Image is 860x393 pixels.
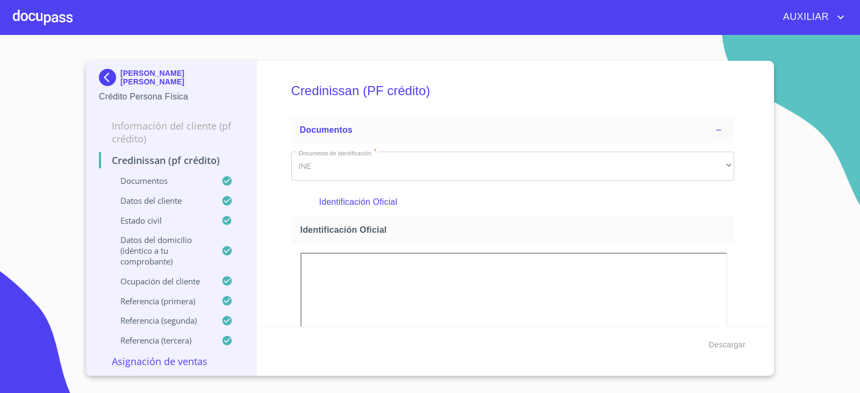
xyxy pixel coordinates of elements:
div: INE [291,152,735,181]
p: Crédito Persona Física [99,90,243,103]
p: Estado civil [99,215,221,226]
img: Docupass spot blue [99,69,120,86]
p: Referencia (tercera) [99,335,221,346]
p: Datos del domicilio (idéntico a tu comprobante) [99,234,221,267]
p: Asignación de Ventas [99,355,243,368]
p: Referencia (primera) [99,296,221,306]
span: AUXILIAR [775,9,834,26]
div: [PERSON_NAME] [PERSON_NAME] [99,69,243,90]
p: Documentos [99,175,221,186]
p: Información del cliente (PF crédito) [99,119,243,145]
span: Documentos [300,125,353,134]
p: Ocupación del Cliente [99,276,221,287]
h5: Credinissan (PF crédito) [291,69,735,113]
span: Descargar [709,338,746,352]
div: Documentos [291,117,735,143]
p: Identificación Oficial [319,196,706,209]
button: account of current user [775,9,847,26]
p: Datos del cliente [99,195,221,206]
p: Credinissan (PF crédito) [99,154,243,167]
p: [PERSON_NAME] [PERSON_NAME] [120,69,243,86]
p: Referencia (segunda) [99,315,221,326]
span: Identificación Oficial [300,224,730,235]
button: Descargar [705,335,750,355]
